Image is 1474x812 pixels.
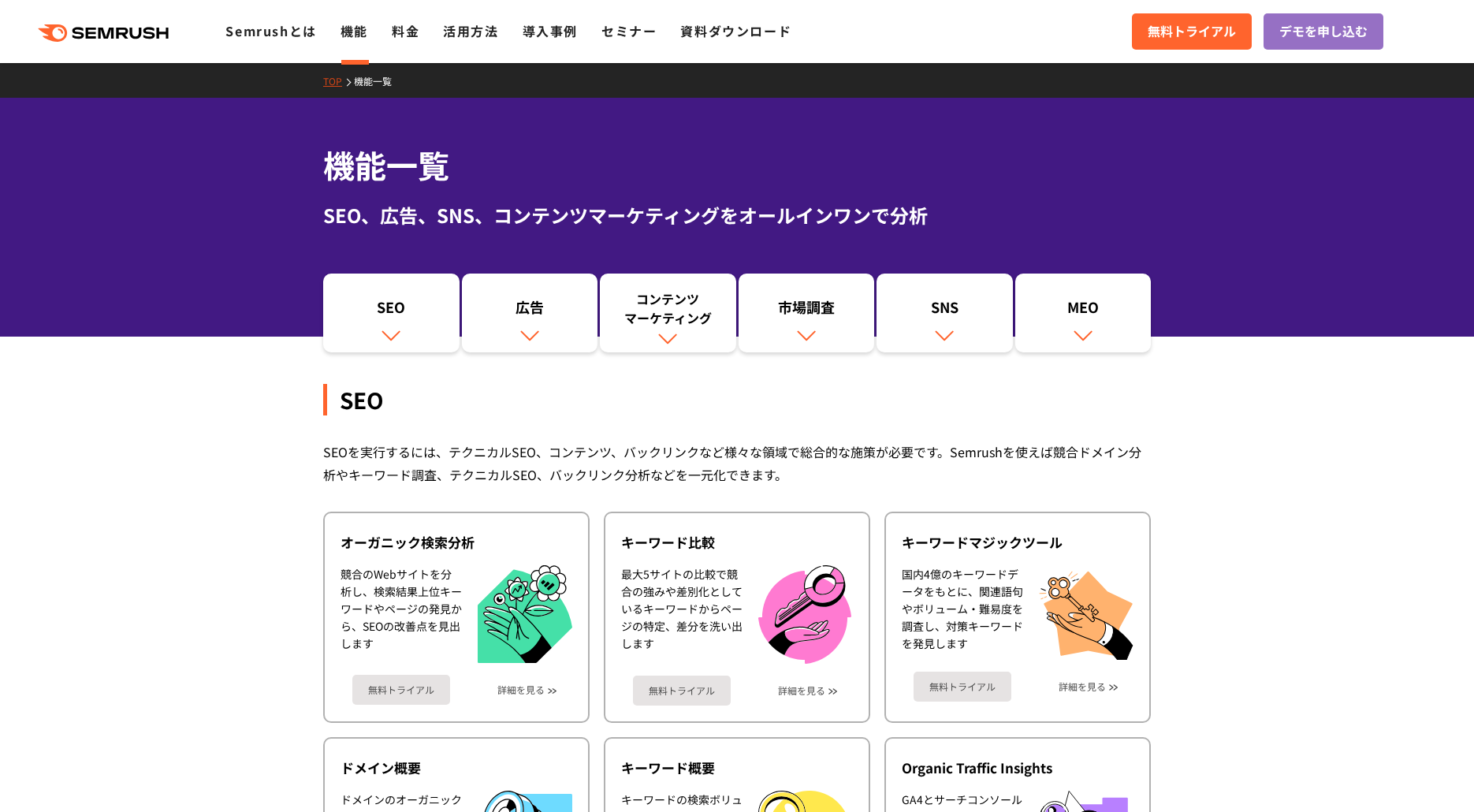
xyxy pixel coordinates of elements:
[523,21,578,40] a: 導入事例
[392,21,419,40] a: 料金
[323,201,1151,229] div: SEO、広告、SNS、コンテンツマーケティングをオールインワンで分析
[902,533,1133,552] div: キーワードマジックツール
[877,274,1013,352] a: SNS
[621,758,853,777] div: キーワード概要
[1039,565,1133,660] img: キーワードマジックツール
[902,565,1023,660] div: 国内4億のキーワードデータをもとに、関連語句やボリューム・難易度を調査し、対策キーワードを発見します
[352,675,450,705] a: 無料トライアル
[462,274,598,352] a: 広告
[746,297,867,324] div: 市場調査
[608,289,728,327] div: コンテンツ マーケティング
[739,274,875,352] a: 市場調査
[1148,21,1236,42] span: 無料トライアル
[497,684,545,695] a: 詳細を見る
[225,21,316,40] a: Semrushとは
[778,685,825,696] a: 詳細を見る
[884,297,1005,324] div: SNS
[1279,21,1368,42] span: デモを申し込む
[323,74,354,88] a: TOP
[902,758,1133,777] div: Organic Traffic Insights
[1023,297,1144,324] div: MEO
[341,758,572,777] div: ドメイン概要
[633,676,731,706] a: 無料トライアル
[470,297,590,324] div: 広告
[621,565,743,664] div: 最大5サイトの比較で競合の強みや差別化としているキーワードからページの特定、差分を洗い出します
[341,533,572,552] div: オーガニック検索分析
[758,565,851,664] img: キーワード比較
[323,384,1151,415] div: SEO
[914,672,1011,702] a: 無料トライアル
[1132,13,1252,50] a: 無料トライアル
[323,142,1151,188] h1: 機能一覧
[341,565,462,664] div: 競合のWebサイトを分析し、検索結果上位キーワードやページの発見から、SEOの改善点を見出します
[621,533,853,552] div: キーワード比較
[1264,13,1383,50] a: デモを申し込む
[1015,274,1152,352] a: MEO
[323,441,1151,486] div: SEOを実行するには、テクニカルSEO、コンテンツ、バックリンクなど様々な領域で総合的な施策が必要です。Semrushを使えば競合ドメイン分析やキーワード調査、テクニカルSEO、バックリンク分析...
[478,565,572,664] img: オーガニック検索分析
[601,21,657,40] a: セミナー
[341,21,368,40] a: 機能
[331,297,452,324] div: SEO
[1059,681,1106,692] a: 詳細を見る
[600,274,736,352] a: コンテンツマーケティング
[323,274,460,352] a: SEO
[680,21,791,40] a: 資料ダウンロード
[443,21,498,40] a: 活用方法
[354,74,404,88] a: 機能一覧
